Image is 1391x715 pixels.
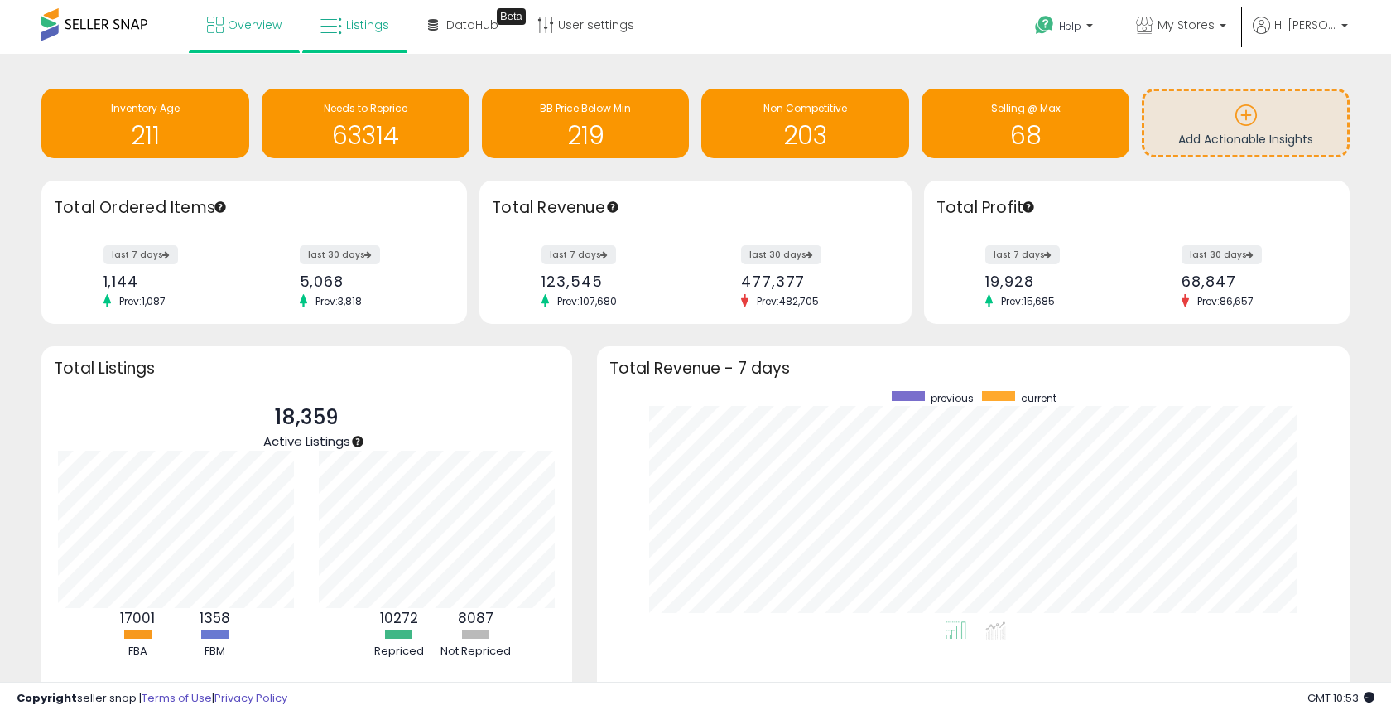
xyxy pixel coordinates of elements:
[380,608,418,628] b: 10272
[1021,391,1056,405] span: current
[142,690,212,706] a: Terms of Use
[497,8,526,25] div: Tooltip anchor
[549,294,625,308] span: Prev: 107,680
[439,644,513,659] div: Not Repriced
[446,17,498,33] span: DataHub
[100,644,175,659] div: FBA
[1022,2,1109,54] a: Help
[458,608,493,628] b: 8087
[41,89,249,158] a: Inventory Age 211
[1034,15,1055,36] i: Get Help
[540,101,631,115] span: BB Price Below Min
[490,122,681,149] h1: 219
[111,294,174,308] span: Prev: 1,087
[103,245,178,264] label: last 7 days
[50,122,241,149] h1: 211
[763,101,847,115] span: Non Competitive
[54,196,455,220] h3: Total Ordered Items
[991,101,1061,115] span: Selling @ Max
[350,434,365,449] div: Tooltip anchor
[263,432,350,450] span: Active Listings
[17,691,287,707] div: seller snap | |
[300,245,380,264] label: last 30 days
[609,362,1337,374] h3: Total Revenue - 7 days
[993,294,1063,308] span: Prev: 15,685
[482,89,690,158] a: BB Price Below Min 219
[1182,273,1321,290] div: 68,847
[300,273,439,290] div: 5,068
[1182,245,1262,264] label: last 30 days
[120,608,155,628] b: 17001
[710,122,901,149] h1: 203
[985,245,1060,264] label: last 7 days
[1189,294,1262,308] span: Prev: 86,657
[54,362,560,374] h3: Total Listings
[103,273,243,290] div: 1,144
[228,17,282,33] span: Overview
[922,89,1129,158] a: Selling @ Max 68
[346,17,389,33] span: Listings
[177,644,252,659] div: FBM
[931,391,974,405] span: previous
[1059,19,1081,33] span: Help
[701,89,909,158] a: Non Competitive 203
[17,690,77,706] strong: Copyright
[1178,131,1313,147] span: Add Actionable Insights
[1274,17,1336,33] span: Hi [PERSON_NAME]
[1158,17,1215,33] span: My Stores
[200,608,230,628] b: 1358
[1021,200,1036,215] div: Tooltip anchor
[930,122,1121,149] h1: 68
[605,200,620,215] div: Tooltip anchor
[1307,690,1374,706] span: 2025-09-7 10:53 GMT
[214,690,287,706] a: Privacy Policy
[492,196,899,220] h3: Total Revenue
[936,196,1337,220] h3: Total Profit
[1144,91,1347,155] a: Add Actionable Insights
[541,273,683,290] div: 123,545
[263,402,350,433] p: 18,359
[213,200,228,215] div: Tooltip anchor
[748,294,827,308] span: Prev: 482,705
[541,245,616,264] label: last 7 days
[111,101,180,115] span: Inventory Age
[262,89,469,158] a: Needs to Reprice 63314
[741,245,821,264] label: last 30 days
[1253,17,1348,54] a: Hi [PERSON_NAME]
[324,101,407,115] span: Needs to Reprice
[741,273,883,290] div: 477,377
[307,294,370,308] span: Prev: 3,818
[985,273,1124,290] div: 19,928
[362,644,436,659] div: Repriced
[270,122,461,149] h1: 63314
